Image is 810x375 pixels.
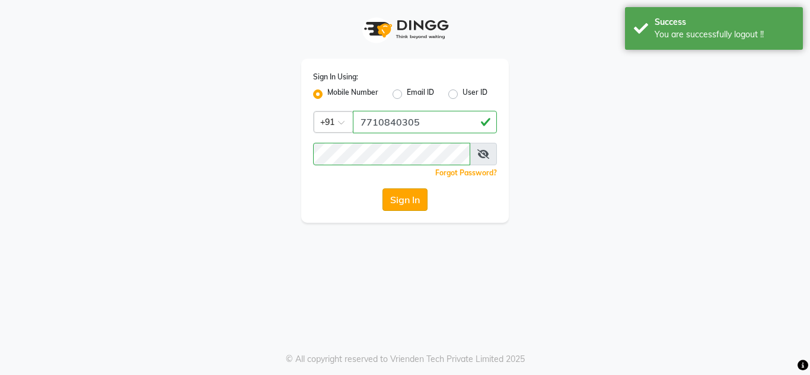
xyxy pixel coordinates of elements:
div: You are successfully logout !! [655,28,794,41]
label: User ID [463,87,487,101]
input: Username [313,143,470,165]
button: Sign In [382,188,428,211]
div: Success [655,16,794,28]
label: Email ID [407,87,434,101]
img: logo1.svg [358,12,452,47]
a: Forgot Password? [435,168,497,177]
label: Mobile Number [327,87,378,101]
label: Sign In Using: [313,72,358,82]
input: Username [353,111,497,133]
